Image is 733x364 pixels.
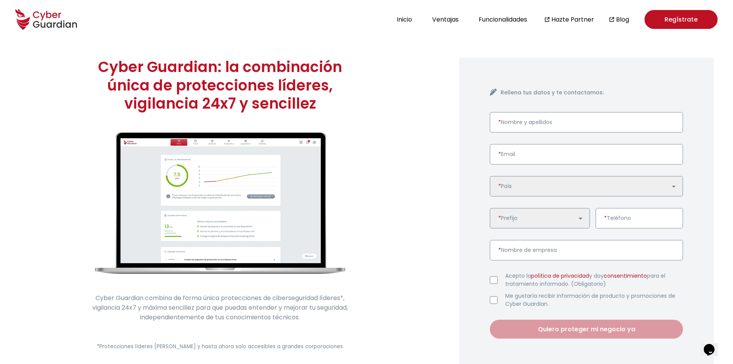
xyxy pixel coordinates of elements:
button: Funcionalidades [476,14,529,25]
label: Me gustaría recibir información de producto y promociones de Cyber Guardian. [505,292,683,308]
label: Acepto la y doy para el tratamiento informado. (Obligatorio) [505,272,683,288]
small: *Protecciones líderes [PERSON_NAME] y hasta ahora solo accesibles a grandes corporaciones [97,343,343,350]
p: Cyber Guardian combina de forma única protecciones de ciberseguridad líderes*, vigilancia 24x7 y ... [85,293,355,322]
input: Introduce un número de teléfono válido. [596,208,683,228]
a: Blog [616,15,629,24]
button: Ventajas [430,14,461,25]
h4: Rellena tus datos y te contactamos: [501,89,683,97]
img: cyberguardian-home [95,132,345,274]
iframe: chat widget [701,333,725,356]
a: Hazte Partner [551,15,594,24]
a: Regístrate [645,10,718,29]
a: política de privacidad [531,272,589,280]
button: Inicio [394,14,414,25]
a: consentimiento [604,272,647,280]
button: Quiero proteger mi negocio ya [490,320,683,339]
h1: Cyber Guardian: la combinación única de protecciones líderes, vigilancia 24x7 y sencillez [85,58,355,113]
